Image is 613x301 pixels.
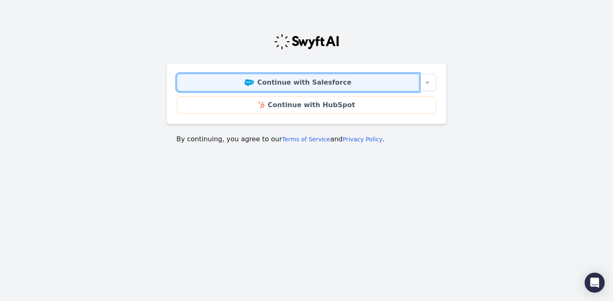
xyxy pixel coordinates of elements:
img: Swyft Logo [274,33,339,50]
a: Continue with Salesforce [177,74,419,91]
a: Continue with HubSpot [177,96,436,114]
a: Terms of Service [282,136,330,143]
div: Open Intercom Messenger [585,273,605,293]
img: HubSpot [258,102,264,108]
a: Privacy Policy [343,136,382,143]
p: By continuing, you agree to our and . [176,134,437,144]
img: Salesforce [244,79,254,86]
